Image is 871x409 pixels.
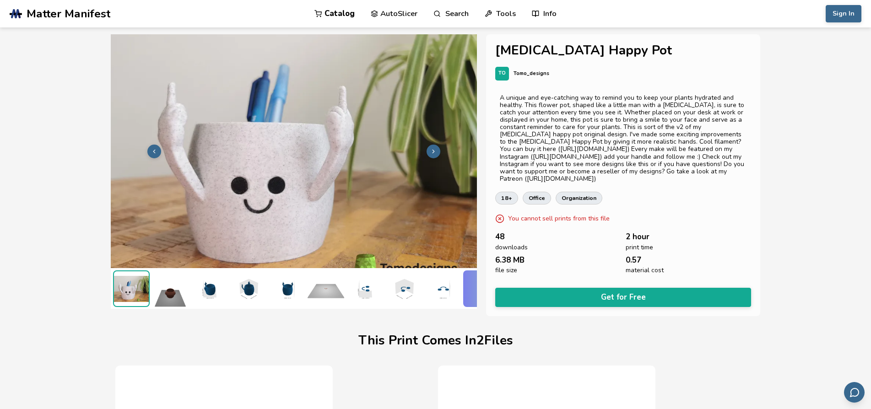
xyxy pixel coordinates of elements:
img: 2_3D_Dimensions [385,270,422,307]
h1: This Print Comes In 2 File s [358,334,513,348]
span: 48 [495,232,504,241]
div: A unique and eye-catching way to remind you to keep your plants hydrated and healthy. This flower... [500,94,747,183]
img: 2_Print_Preview [308,270,344,307]
span: file size [495,267,517,274]
span: TO [498,70,506,76]
h1: [MEDICAL_DATA] Happy Pot [495,43,751,58]
span: downloads [495,244,528,251]
span: material cost [626,267,664,274]
a: office [523,192,551,204]
img: 1_3D_Dimensions [230,270,266,307]
button: Send feedback via email [844,382,865,403]
span: 0.57 [626,256,641,264]
span: print time [626,244,653,251]
img: 2_3D_Dimensions [424,270,461,307]
p: You cannot sell prints from this file [508,214,610,223]
span: 6.38 MB [495,256,525,264]
img: 2_3D_Dimensions [346,270,383,307]
p: Tomo_designs [514,69,549,78]
img: 1_3D_Dimensions [191,270,227,307]
span: 2 hour [626,232,649,241]
button: Get for Free [495,288,751,307]
img: 1_Print_Preview [152,270,189,307]
button: Sign In [826,5,861,22]
a: organization [556,192,602,204]
a: 18+ [495,192,518,204]
img: 1_3D_Dimensions [269,270,305,307]
span: Matter Manifest [27,7,110,20]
